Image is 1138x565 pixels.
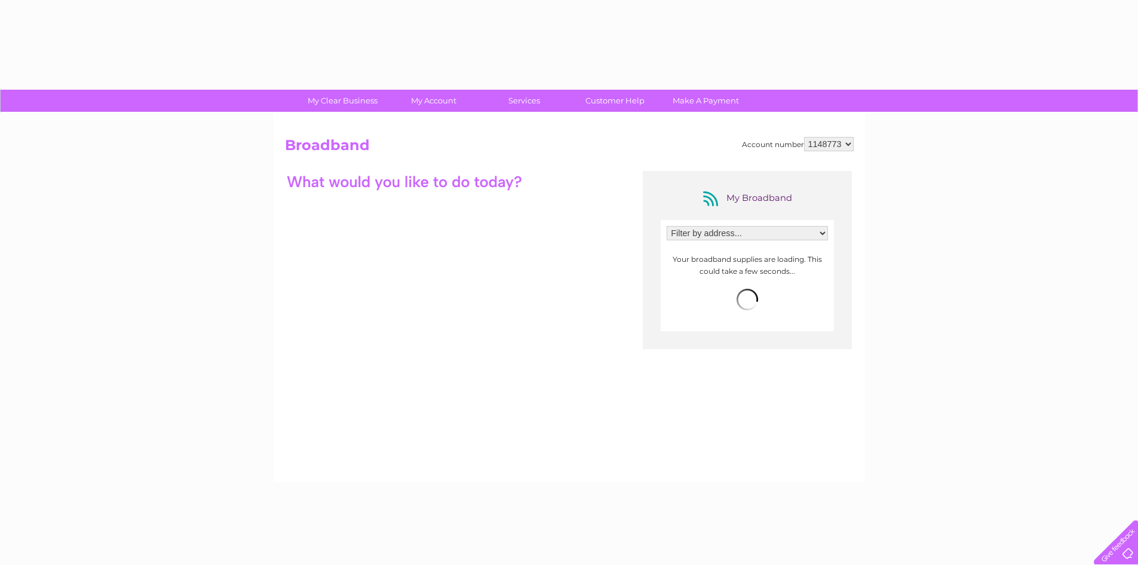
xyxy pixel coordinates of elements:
[566,90,664,112] a: Customer Help
[285,137,854,160] h2: Broadband
[475,90,573,112] a: Services
[667,254,828,276] p: Your broadband supplies are loading. This could take a few seconds...
[657,90,755,112] a: Make A Payment
[293,90,392,112] a: My Clear Business
[737,289,758,310] img: loading
[742,137,854,151] div: Account number
[700,189,795,208] div: My Broadband
[384,90,483,112] a: My Account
